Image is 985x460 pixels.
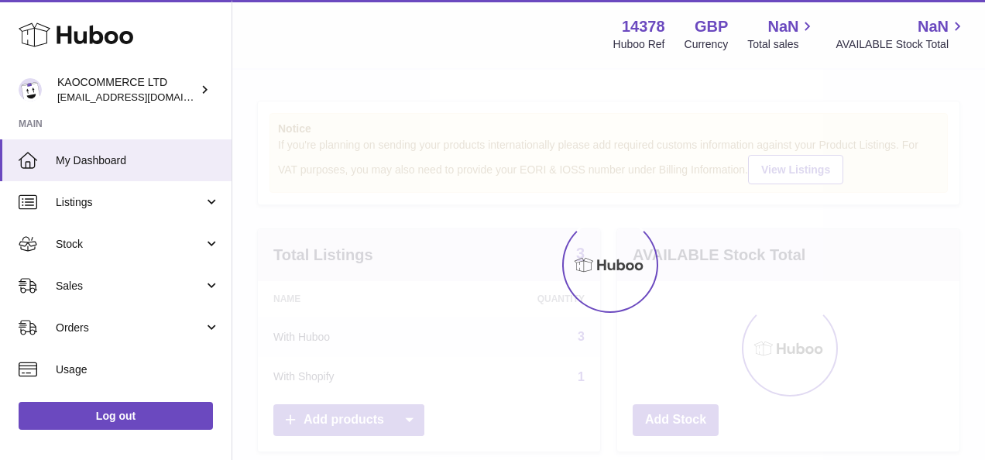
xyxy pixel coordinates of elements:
span: Stock [56,237,204,252]
span: [EMAIL_ADDRESS][DOMAIN_NAME] [57,91,228,103]
strong: GBP [695,16,728,37]
span: NaN [918,16,949,37]
div: Currency [685,37,729,52]
strong: 14378 [622,16,665,37]
span: AVAILABLE Stock Total [836,37,966,52]
span: Usage [56,362,220,377]
span: Sales [56,279,204,294]
a: NaN Total sales [747,16,816,52]
img: internalAdmin-14378@internal.huboo.com [19,78,42,101]
span: Orders [56,321,204,335]
span: NaN [767,16,798,37]
a: Log out [19,402,213,430]
span: Listings [56,195,204,210]
span: Total sales [747,37,816,52]
span: My Dashboard [56,153,220,168]
div: Huboo Ref [613,37,665,52]
div: KAOCOMMERCE LTD [57,75,197,105]
a: NaN AVAILABLE Stock Total [836,16,966,52]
